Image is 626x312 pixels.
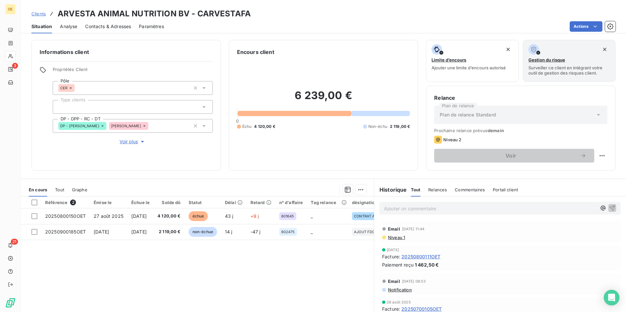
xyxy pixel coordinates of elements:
input: Ajouter une valeur [58,104,64,110]
span: AJOUT FDC SUR TRAPPE VERS VRAC 4 [354,230,383,234]
span: Niveau 1 [387,235,405,240]
span: [DATE] [387,248,399,252]
span: non-échue [189,227,217,237]
span: Portail client [493,187,518,192]
span: 2 119,00 € [390,124,410,130]
span: 3 [12,63,18,69]
span: 802475 [281,230,295,234]
span: [DATE] [131,213,147,219]
span: En cours [29,187,47,192]
span: +9 j [250,213,259,219]
span: CER [60,86,67,90]
span: Non-échu [368,124,387,130]
span: 801645 [281,214,294,218]
div: Délai [225,200,243,205]
div: Open Intercom Messenger [604,290,619,305]
span: Voir [442,153,580,158]
span: 2 119,00 € [157,229,181,235]
span: 20250900185OET [45,229,86,234]
h6: Encours client [237,48,274,56]
span: Situation [31,23,52,30]
div: Référence [45,199,86,205]
div: Statut [189,200,217,205]
span: Facture : [382,253,400,260]
span: Niveau 2 [443,137,461,142]
span: Analyse [60,23,77,30]
h2: 6 239,00 € [237,89,410,109]
span: 2 [70,199,76,205]
span: 21 [11,239,18,245]
span: Voir plus [120,138,146,145]
span: Paramètres [139,23,164,30]
input: Ajouter une valeur [75,85,80,91]
span: DP - [PERSON_NAME] [60,124,99,128]
span: 14 j [225,229,232,234]
h3: ARVESTA ANIMAL NUTRITION BV - CARVESTAFA [58,8,251,20]
span: _ [311,229,313,234]
span: Graphe [72,187,87,192]
span: Clients [31,11,46,16]
span: Surveiller ce client en intégrant votre outil de gestion des risques client. [528,65,610,76]
span: Email [388,226,400,232]
button: Gestion du risqueSurveiller ce client en intégrant votre outil de gestion des risques client. [523,40,616,82]
h6: Historique [374,186,407,194]
span: échue [189,211,208,221]
span: Notification [387,287,412,292]
input: Ajouter une valeur [148,123,154,129]
span: 20250800111OET [401,253,440,260]
div: n° d'affaire [279,200,303,205]
span: Échu [242,124,252,130]
span: Limite d’encours [432,57,466,62]
span: Commentaires [455,187,485,192]
img: Logo LeanPay [5,298,16,308]
span: [DATE] [94,229,109,234]
span: 1 462,50 € [415,261,439,268]
div: OE [5,4,16,14]
span: _ [311,213,313,219]
h6: Relance [434,94,607,102]
button: Actions [570,21,602,32]
span: Tout [411,187,421,192]
span: 28 août 2025 [387,300,411,304]
span: Gestion du risque [528,57,565,62]
h6: Informations client [40,48,213,56]
a: Clients [31,10,46,17]
span: 27 août 2025 [94,213,123,219]
span: demain [488,128,504,133]
span: Paiement reçu [382,261,414,268]
span: 20250800150OET [45,213,86,219]
span: Ajouter une limite d’encours autorisé [432,65,506,70]
span: -47 j [250,229,261,234]
span: 43 j [225,213,233,219]
span: Propriétés Client [53,67,213,76]
span: CONTRAT ASSISTANCE 2025 5J7/ 40H - 103,00 € [354,214,383,218]
span: [DATE] 08:53 [402,279,426,283]
span: [DATE] 11:44 [402,227,425,231]
span: [PERSON_NAME] [111,124,141,128]
span: Plan de relance Standard [440,112,496,118]
span: 0 [236,118,239,124]
span: Prochaine relance prévue [434,128,607,133]
span: 4 120,00 € [157,213,181,219]
div: Émise le [94,200,123,205]
span: Email [388,279,400,284]
div: Solde dû [157,200,181,205]
div: Échue le [131,200,150,205]
span: 4 120,00 € [254,124,275,130]
button: Limite d’encoursAjouter une limite d’encours autorisé [426,40,519,82]
div: Retard [250,200,271,205]
span: [DATE] [131,229,147,234]
span: Relances [428,187,447,192]
button: Voir plus [53,138,213,145]
span: Contacts & Adresses [85,23,131,30]
div: désignation [352,200,385,205]
span: Tout [55,187,64,192]
button: Voir [434,149,594,163]
div: Tag relance [311,200,344,205]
